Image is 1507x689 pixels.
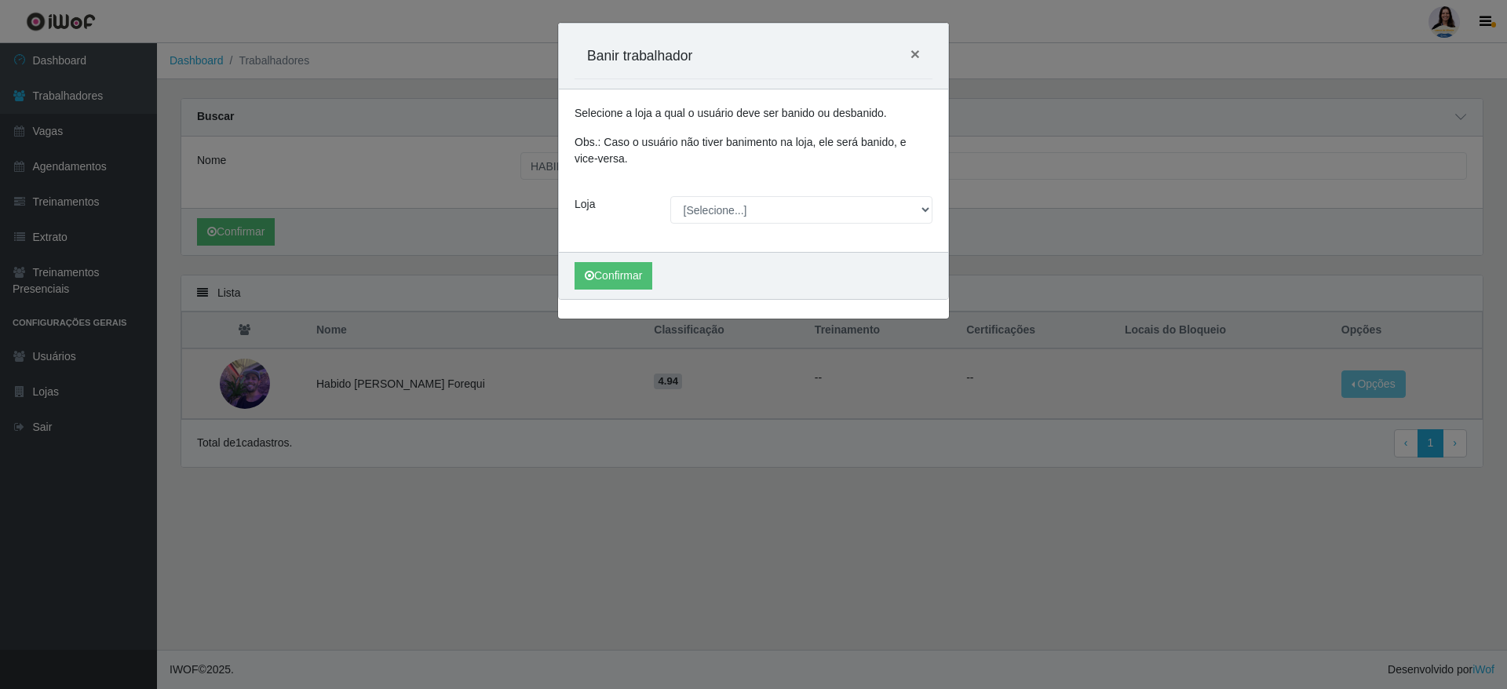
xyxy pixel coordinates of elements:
label: Loja [575,196,595,213]
button: Close [898,33,932,75]
h5: Banir trabalhador [587,46,692,66]
button: Confirmar [575,262,652,290]
span: × [910,45,920,63]
p: Obs.: Caso o usuário não tiver banimento na loja, ele será banido, e vice-versa. [575,134,932,167]
p: Selecione a loja a qual o usuário deve ser banido ou desbanido. [575,105,932,122]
